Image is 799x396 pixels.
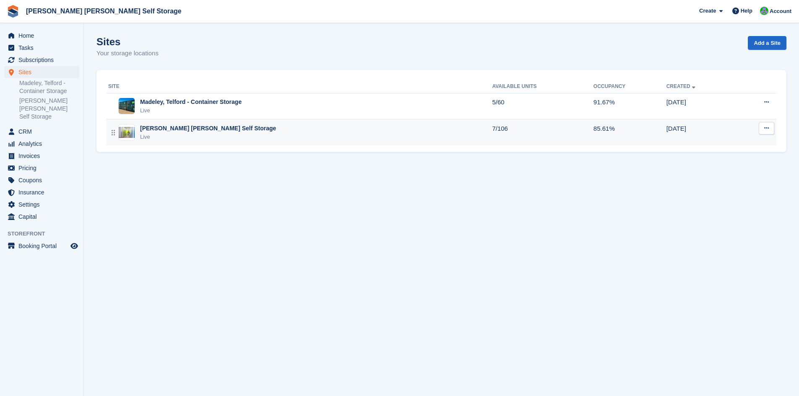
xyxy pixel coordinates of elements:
a: menu [4,211,79,223]
img: Tom Spickernell [760,7,768,15]
td: 91.67% [593,93,666,119]
p: Your storage locations [96,49,159,58]
td: 7/106 [492,119,593,145]
span: Account [770,7,791,16]
a: Preview store [69,241,79,251]
a: menu [4,150,79,162]
span: Analytics [18,138,69,150]
div: [PERSON_NAME] [PERSON_NAME] Self Storage [140,124,276,133]
a: menu [4,162,79,174]
span: Settings [18,199,69,210]
a: menu [4,186,79,198]
a: menu [4,66,79,78]
a: menu [4,54,79,66]
span: Storefront [8,230,83,238]
a: menu [4,174,79,186]
a: menu [4,199,79,210]
a: [PERSON_NAME] [PERSON_NAME] Self Storage [23,4,185,18]
a: menu [4,138,79,150]
span: Sites [18,66,69,78]
td: 85.61% [593,119,666,145]
span: Invoices [18,150,69,162]
span: Subscriptions [18,54,69,66]
img: Image of Sutton Maddock Self Storage site [119,127,135,138]
a: menu [4,126,79,137]
span: Booking Portal [18,240,69,252]
a: menu [4,30,79,41]
span: Help [741,7,752,15]
span: Tasks [18,42,69,54]
img: stora-icon-8386f47178a22dfd0bd8f6a31ec36ba5ce8667c1dd55bd0f319d3a0aa187defe.svg [7,5,19,18]
td: 5/60 [492,93,593,119]
a: menu [4,42,79,54]
a: Madeley, Telford - Container Storage [19,79,79,95]
th: Occupancy [593,80,666,93]
a: menu [4,240,79,252]
div: Live [140,106,242,115]
span: CRM [18,126,69,137]
a: [PERSON_NAME] [PERSON_NAME] Self Storage [19,97,79,121]
a: Created [666,83,697,89]
img: Image of Madeley, Telford - Container Storage site [119,98,135,114]
div: Madeley, Telford - Container Storage [140,98,242,106]
span: Home [18,30,69,41]
th: Site [107,80,492,93]
span: Pricing [18,162,69,174]
div: Live [140,133,276,141]
td: [DATE] [666,119,736,145]
a: Add a Site [748,36,786,50]
td: [DATE] [666,93,736,119]
th: Available Units [492,80,593,93]
span: Coupons [18,174,69,186]
span: Insurance [18,186,69,198]
span: Create [699,7,716,15]
span: Capital [18,211,69,223]
h1: Sites [96,36,159,47]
